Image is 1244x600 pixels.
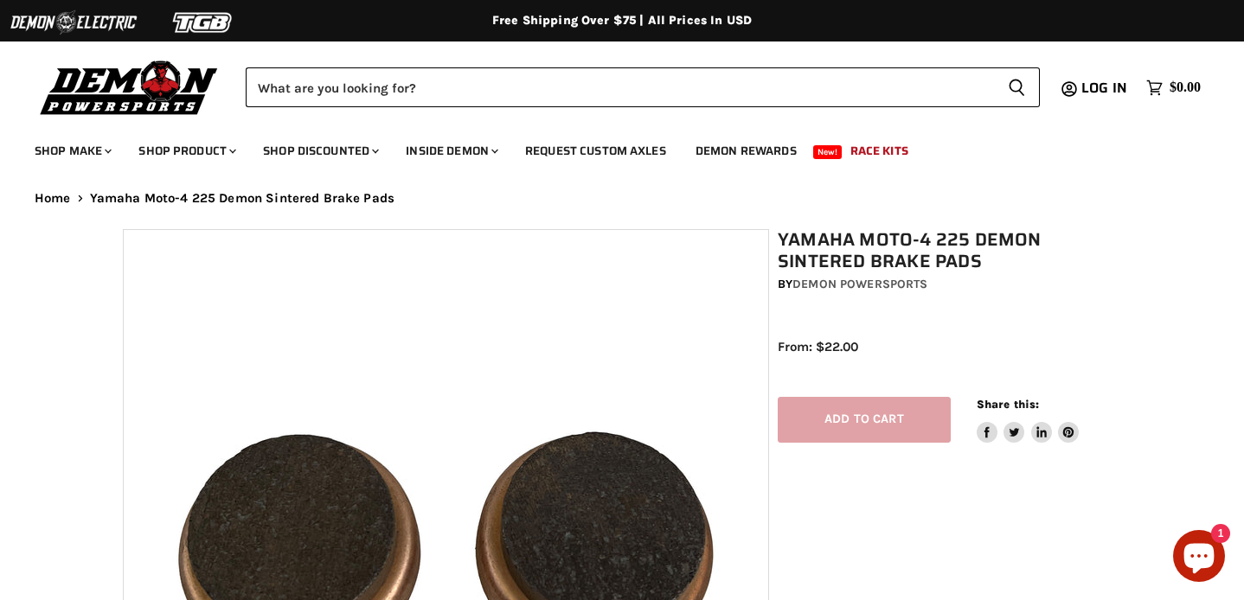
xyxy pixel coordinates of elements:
[1170,80,1201,96] span: $0.00
[977,397,1080,443] aside: Share this:
[1138,75,1209,100] a: $0.00
[35,56,224,118] img: Demon Powersports
[1081,77,1127,99] span: Log in
[138,6,268,39] img: TGB Logo 2
[977,398,1039,411] span: Share this:
[22,133,122,169] a: Shop Make
[512,133,679,169] a: Request Custom Axles
[393,133,509,169] a: Inside Demon
[1074,80,1138,96] a: Log in
[778,339,858,354] span: From: $22.00
[994,67,1040,107] button: Search
[837,133,921,169] a: Race Kits
[22,126,1196,169] ul: Main menu
[778,229,1130,272] h1: Yamaha Moto-4 225 Demon Sintered Brake Pads
[778,275,1130,294] div: by
[813,145,843,159] span: New!
[246,67,1040,107] form: Product
[90,191,394,206] span: Yamaha Moto-4 225 Demon Sintered Brake Pads
[683,133,810,169] a: Demon Rewards
[246,67,994,107] input: Search
[125,133,247,169] a: Shop Product
[1168,530,1230,586] inbox-online-store-chat: Shopify online store chat
[9,6,138,39] img: Demon Electric Logo 2
[35,191,71,206] a: Home
[792,277,927,291] a: Demon Powersports
[250,133,389,169] a: Shop Discounted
